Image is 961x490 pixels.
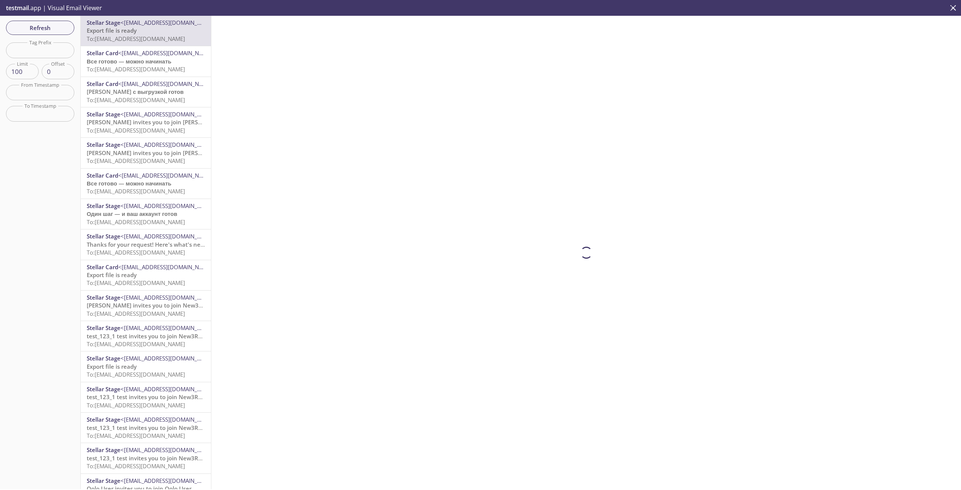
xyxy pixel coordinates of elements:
[87,141,121,148] span: Stellar Stage
[87,19,121,26] span: Stellar Stage
[87,401,185,409] span: To: [EMAIL_ADDRESS][DOMAIN_NAME]
[87,127,185,134] span: To: [EMAIL_ADDRESS][DOMAIN_NAME]
[87,279,185,286] span: To: [EMAIL_ADDRESS][DOMAIN_NAME]
[87,462,185,470] span: To: [EMAIL_ADDRESS][DOMAIN_NAME]
[87,80,118,87] span: Stellar Card
[87,172,118,179] span: Stellar Card
[87,49,118,57] span: Stellar Card
[121,385,218,393] span: <[EMAIL_ADDRESS][DOMAIN_NAME]>
[87,424,216,431] span: test_123_1 test invites you to join New3Referee
[81,138,211,168] div: Stellar Stage<[EMAIL_ADDRESS][DOMAIN_NAME]>[PERSON_NAME] invites you to join [PERSON_NAME]To:[EMA...
[87,218,185,226] span: To: [EMAIL_ADDRESS][DOMAIN_NAME]
[87,271,137,279] span: Export file is ready
[6,21,74,35] button: Refresh
[121,110,218,118] span: <[EMAIL_ADDRESS][DOMAIN_NAME]>
[81,291,211,321] div: Stellar Stage<[EMAIL_ADDRESS][DOMAIN_NAME]>[PERSON_NAME] invites you to join New3RefereeTo:[EMAIL...
[87,354,121,362] span: Stellar Stage
[81,199,211,229] div: Stellar Stage<[EMAIL_ADDRESS][DOMAIN_NAME]>Один шаг — и ваш аккаунт готовTo:[EMAIL_ADDRESS][DOMAI...
[87,454,216,462] span: test_123_1 test invites you to join New3Referee
[121,19,218,26] span: <[EMAIL_ADDRESS][DOMAIN_NAME]>
[87,157,185,164] span: To: [EMAIL_ADDRESS][DOMAIN_NAME]
[121,416,218,423] span: <[EMAIL_ADDRESS][DOMAIN_NAME]>
[87,57,172,65] span: Все готово — можно начинать
[121,232,218,240] span: <[EMAIL_ADDRESS][DOMAIN_NAME]>
[87,324,121,332] span: Stellar Stage
[81,413,211,443] div: Stellar Stage<[EMAIL_ADDRESS][DOMAIN_NAME]>test_123_1 test invites you to join New3RefereeTo:[EMA...
[87,363,137,370] span: Export file is ready
[81,351,211,381] div: Stellar Stage<[EMAIL_ADDRESS][DOMAIN_NAME]>Export file is readyTo:[EMAIL_ADDRESS][DOMAIN_NAME]
[87,263,118,271] span: Stellar Card
[81,229,211,259] div: Stellar Stage<[EMAIL_ADDRESS][DOMAIN_NAME]>Thanks for your request! Here's what's nextTo:[EMAIL_A...
[87,294,121,301] span: Stellar Stage
[121,141,218,148] span: <[EMAIL_ADDRESS][DOMAIN_NAME]>
[87,393,216,401] span: test_123_1 test invites you to join New3Referee
[87,35,185,42] span: To: [EMAIL_ADDRESS][DOMAIN_NAME]
[81,443,211,473] div: Stellar Stage<[EMAIL_ADDRESS][DOMAIN_NAME]>test_123_1 test invites you to join New3RefereeTo:[EMA...
[121,324,218,332] span: <[EMAIL_ADDRESS][DOMAIN_NAME]>
[87,332,216,340] span: test_123_1 test invites you to join New3Referee
[81,382,211,412] div: Stellar Stage<[EMAIL_ADDRESS][DOMAIN_NAME]>test_123_1 test invites you to join New3RefereeTo:[EMA...
[81,169,211,199] div: Stellar Card<[EMAIL_ADDRESS][DOMAIN_NAME]>Все готово — можно начинатьTo:[EMAIL_ADDRESS][DOMAIN_NAME]
[118,80,215,87] span: <[EMAIL_ADDRESS][DOMAIN_NAME]>
[87,371,185,378] span: To: [EMAIL_ADDRESS][DOMAIN_NAME]
[87,27,137,34] span: Export file is ready
[81,77,211,107] div: Stellar Card<[EMAIL_ADDRESS][DOMAIN_NAME]>[PERSON_NAME] с выгрузкой готовTo:[EMAIL_ADDRESS][DOMAI...
[81,46,211,76] div: Stellar Card<[EMAIL_ADDRESS][DOMAIN_NAME]>Все готово — можно начинатьTo:[EMAIL_ADDRESS][DOMAIN_NAME]
[81,260,211,290] div: Stellar Card<[EMAIL_ADDRESS][DOMAIN_NAME]>Export file is readyTo:[EMAIL_ADDRESS][DOMAIN_NAME]
[118,172,215,179] span: <[EMAIL_ADDRESS][DOMAIN_NAME]>
[87,416,121,423] span: Stellar Stage
[87,149,227,157] span: [PERSON_NAME] invites you to join [PERSON_NAME]
[81,107,211,137] div: Stellar Stage<[EMAIL_ADDRESS][DOMAIN_NAME]>[PERSON_NAME] invites you to join [PERSON_NAME]To:[EMA...
[81,16,211,46] div: Stellar Stage<[EMAIL_ADDRESS][DOMAIN_NAME]>Export file is readyTo:[EMAIL_ADDRESS][DOMAIN_NAME]
[87,179,172,187] span: Все готово — можно начинать
[121,354,218,362] span: <[EMAIL_ADDRESS][DOMAIN_NAME]>
[121,202,218,210] span: <[EMAIL_ADDRESS][DOMAIN_NAME]>
[87,249,185,256] span: To: [EMAIL_ADDRESS][DOMAIN_NAME]
[87,241,206,248] span: Thanks for your request! Here's what's next
[87,187,185,195] span: To: [EMAIL_ADDRESS][DOMAIN_NAME]
[87,118,227,126] span: [PERSON_NAME] invites you to join [PERSON_NAME]
[87,232,121,240] span: Stellar Stage
[87,202,121,210] span: Stellar Stage
[6,4,29,12] span: testmail
[87,302,220,309] span: [PERSON_NAME] invites you to join New3Referee
[87,310,185,317] span: To: [EMAIL_ADDRESS][DOMAIN_NAME]
[87,432,185,439] span: To: [EMAIL_ADDRESS][DOMAIN_NAME]
[87,340,185,348] span: To: [EMAIL_ADDRESS][DOMAIN_NAME]
[118,263,215,271] span: <[EMAIL_ADDRESS][DOMAIN_NAME]>
[12,23,68,33] span: Refresh
[87,65,185,73] span: To: [EMAIL_ADDRESS][DOMAIN_NAME]
[121,446,218,454] span: <[EMAIL_ADDRESS][DOMAIN_NAME]>
[118,49,215,57] span: <[EMAIL_ADDRESS][DOMAIN_NAME]>
[87,385,121,393] span: Stellar Stage
[87,210,177,217] span: Один шаг — и ваш аккаунт готов
[87,477,121,484] span: Stellar Stage
[87,88,184,95] span: [PERSON_NAME] с выгрузкой готов
[81,321,211,351] div: Stellar Stage<[EMAIL_ADDRESS][DOMAIN_NAME]>test_123_1 test invites you to join New3RefereeTo:[EMA...
[121,294,218,301] span: <[EMAIL_ADDRESS][DOMAIN_NAME]>
[87,110,121,118] span: Stellar Stage
[87,446,121,454] span: Stellar Stage
[121,477,218,484] span: <[EMAIL_ADDRESS][DOMAIN_NAME]>
[87,96,185,104] span: To: [EMAIL_ADDRESS][DOMAIN_NAME]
